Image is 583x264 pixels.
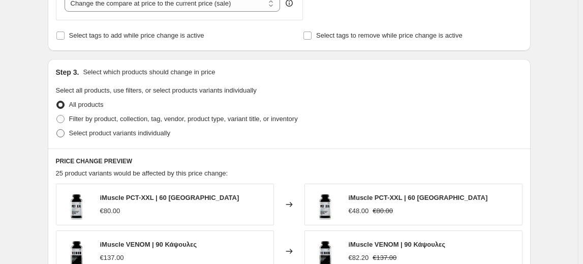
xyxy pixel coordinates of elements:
[56,157,523,165] h6: PRICE CHANGE PREVIEW
[69,129,170,137] span: Select product variants individually
[349,194,488,201] span: iMuscle PCT-XXL | 60 [GEOGRAPHIC_DATA]
[349,206,369,216] div: €48.00
[62,189,92,220] img: PCTXXL_80x.jpg
[100,206,120,216] div: €80.00
[373,253,396,263] strike: €137.00
[100,194,239,201] span: iMuscle PCT-XXL | 60 [GEOGRAPHIC_DATA]
[100,253,124,263] div: €137.00
[56,86,257,94] span: Select all products, use filters, or select products variants individually
[373,206,393,216] strike: €80.00
[349,253,369,263] div: €82.20
[316,32,463,39] span: Select tags to remove while price change is active
[56,169,228,177] span: 25 product variants would be affected by this price change:
[310,189,341,220] img: PCTXXL_80x.jpg
[56,67,79,77] h2: Step 3.
[69,32,204,39] span: Select tags to add while price change is active
[100,241,197,248] span: iMuscle VENOM | 90 Κάψουλες
[69,101,104,108] span: All products
[83,67,215,77] p: Select which products should change in price
[69,115,298,123] span: Filter by product, collection, tag, vendor, product type, variant title, or inventory
[349,241,445,248] span: iMuscle VENOM | 90 Κάψουλες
